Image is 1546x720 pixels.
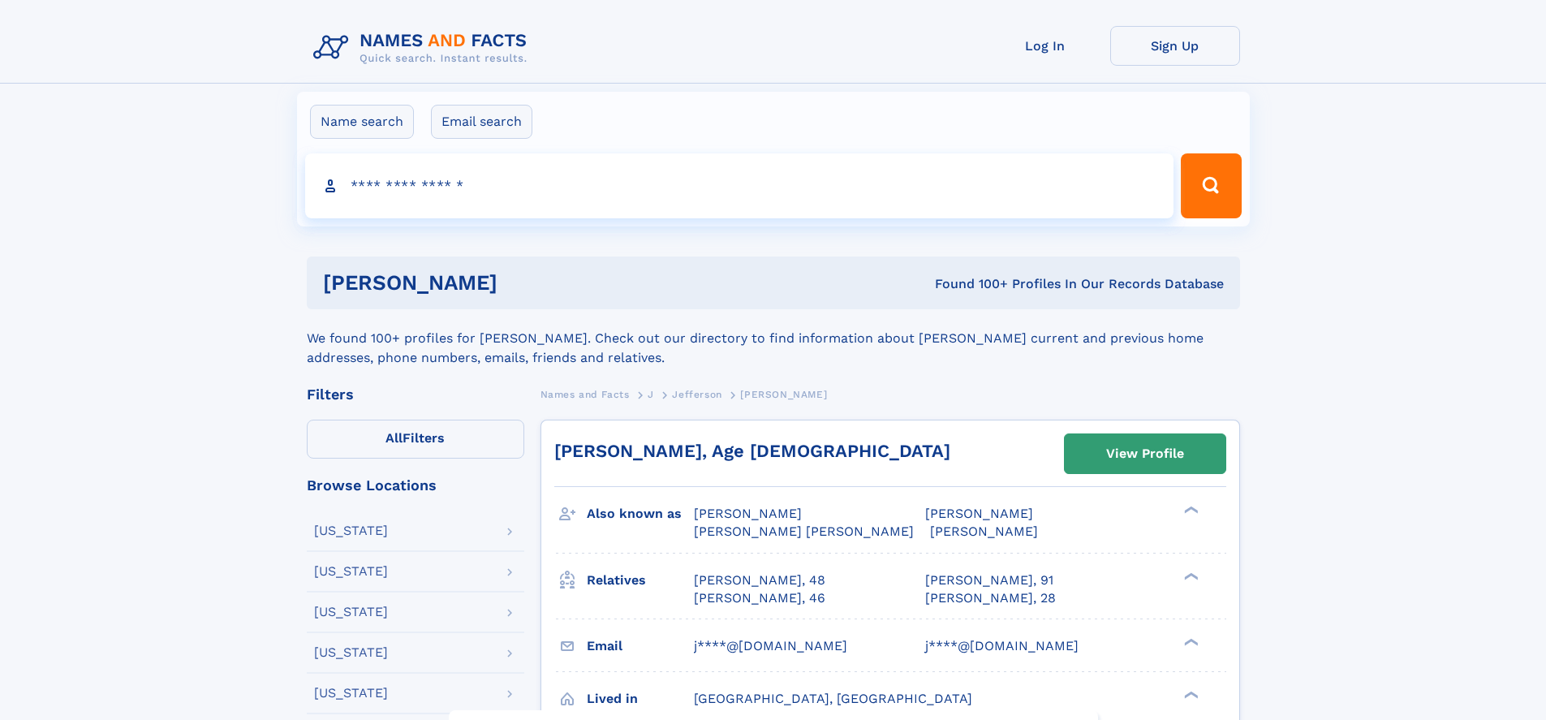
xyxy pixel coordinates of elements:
[314,524,388,537] div: [US_STATE]
[694,691,972,706] span: [GEOGRAPHIC_DATA], [GEOGRAPHIC_DATA]
[305,153,1174,218] input: search input
[1180,636,1199,647] div: ❯
[1110,26,1240,66] a: Sign Up
[587,567,694,594] h3: Relatives
[314,606,388,619] div: [US_STATE]
[307,420,524,459] label: Filters
[310,105,414,139] label: Name search
[648,389,654,400] span: J
[431,105,532,139] label: Email search
[385,430,403,446] span: All
[694,506,802,521] span: [PERSON_NAME]
[314,646,388,659] div: [US_STATE]
[587,685,694,713] h3: Lived in
[1181,153,1241,218] button: Search Button
[672,384,721,404] a: Jefferson
[587,632,694,660] h3: Email
[307,309,1240,368] div: We found 100+ profiles for [PERSON_NAME]. Check out our directory to find information about [PERS...
[1180,689,1199,700] div: ❯
[930,524,1038,539] span: [PERSON_NAME]
[307,387,524,402] div: Filters
[1180,571,1199,581] div: ❯
[648,384,654,404] a: J
[307,26,540,70] img: Logo Names and Facts
[314,565,388,578] div: [US_STATE]
[716,275,1224,293] div: Found 100+ Profiles In Our Records Database
[980,26,1110,66] a: Log In
[672,389,721,400] span: Jefferson
[1180,505,1199,515] div: ❯
[925,589,1056,607] a: [PERSON_NAME], 28
[554,441,950,461] a: [PERSON_NAME], Age [DEMOGRAPHIC_DATA]
[925,571,1053,589] a: [PERSON_NAME], 91
[1065,434,1225,473] a: View Profile
[694,571,825,589] a: [PERSON_NAME], 48
[925,506,1033,521] span: [PERSON_NAME]
[307,478,524,493] div: Browse Locations
[323,273,717,293] h1: [PERSON_NAME]
[694,589,825,607] a: [PERSON_NAME], 46
[1106,435,1184,472] div: View Profile
[314,687,388,700] div: [US_STATE]
[694,524,914,539] span: [PERSON_NAME] [PERSON_NAME]
[540,384,630,404] a: Names and Facts
[740,389,827,400] span: [PERSON_NAME]
[587,500,694,528] h3: Also known as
